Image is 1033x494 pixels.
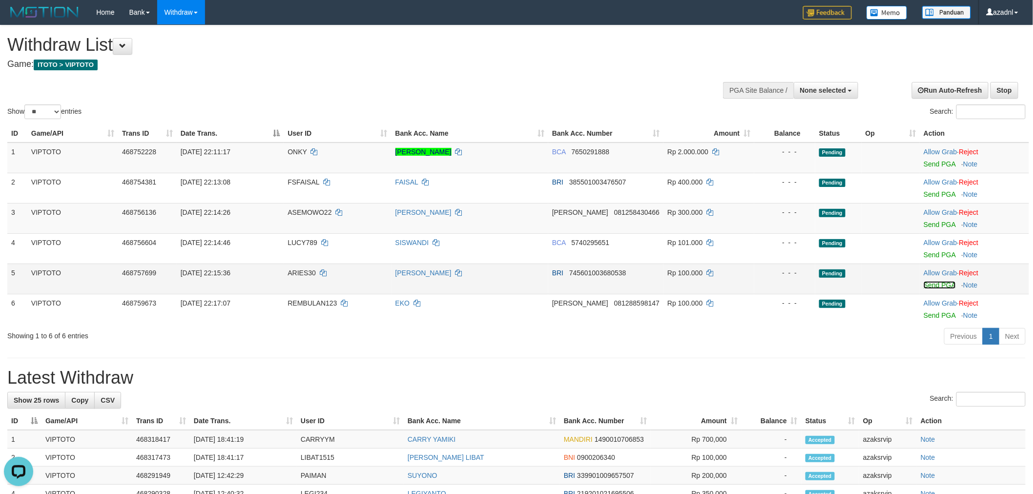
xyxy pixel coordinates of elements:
span: ITOTO > VIPTOTO [34,60,98,70]
span: Copy 745601003680538 to clipboard [569,269,626,277]
td: azaksrvip [859,467,917,485]
a: Send PGA [924,190,955,198]
a: Stop [991,82,1018,99]
button: None selected [794,82,859,99]
a: Allow Grab [924,269,957,277]
td: 1 [7,430,41,449]
div: PGA Site Balance / [723,82,793,99]
span: [DATE] 22:11:17 [181,148,230,156]
input: Search: [956,392,1026,407]
th: Amount: activate to sort column ascending [651,412,742,430]
a: Note [963,251,978,259]
td: - [742,449,802,467]
td: 468317473 [132,449,190,467]
span: Pending [819,239,846,247]
div: - - - [758,207,811,217]
label: Show entries [7,104,82,119]
td: 1 [7,143,27,173]
span: [PERSON_NAME] [552,299,608,307]
span: Pending [819,269,846,278]
span: 468752228 [122,148,156,156]
span: 468756136 [122,208,156,216]
span: BRI [552,178,563,186]
span: [DATE] 22:14:26 [181,208,230,216]
th: Game/API: activate to sort column ascending [27,124,118,143]
span: [DATE] 22:14:46 [181,239,230,247]
a: Reject [959,148,979,156]
td: 6 [7,294,27,324]
th: Balance: activate to sort column ascending [742,412,802,430]
a: Reject [959,178,979,186]
a: Note [921,435,935,443]
a: Allow Grab [924,148,957,156]
span: Rp 101.000 [667,239,702,247]
span: Accepted [806,454,835,462]
a: Note [963,190,978,198]
span: Pending [819,179,846,187]
td: VIPTOTO [41,467,132,485]
span: Pending [819,300,846,308]
span: 468757699 [122,269,156,277]
span: Rp 100.000 [667,299,702,307]
a: Send PGA [924,311,955,319]
td: 2 [7,449,41,467]
span: Rp 400.000 [667,178,702,186]
th: ID: activate to sort column descending [7,412,41,430]
td: VIPTOTO [27,233,118,264]
span: ASEMOWO22 [288,208,331,216]
td: 468291949 [132,467,190,485]
td: 5 [7,264,27,294]
td: · [920,173,1029,203]
span: Copy 081288598147 to clipboard [614,299,660,307]
label: Search: [930,392,1026,407]
td: Rp 700,000 [651,430,742,449]
a: Allow Grab [924,239,957,247]
span: LUCY789 [288,239,317,247]
a: [PERSON_NAME] [395,208,452,216]
th: Action [920,124,1029,143]
div: - - - [758,238,811,247]
span: [DATE] 22:15:36 [181,269,230,277]
span: · [924,148,959,156]
span: BCA [552,148,566,156]
span: Copy 1490010706853 to clipboard [595,435,644,443]
span: · [924,239,959,247]
span: None selected [800,86,847,94]
a: Allow Grab [924,208,957,216]
span: BRI [552,269,563,277]
td: 468318417 [132,430,190,449]
div: - - - [758,147,811,157]
a: Next [999,328,1026,345]
th: Balance [754,124,815,143]
span: Copy 081258430466 to clipboard [614,208,660,216]
span: · [924,299,959,307]
a: FAISAL [395,178,418,186]
th: Trans ID: activate to sort column ascending [132,412,190,430]
span: BRI [564,472,575,479]
a: Reject [959,239,979,247]
td: · [920,233,1029,264]
td: VIPTOTO [27,173,118,203]
a: Send PGA [924,160,955,168]
a: [PERSON_NAME] [395,269,452,277]
span: Accepted [806,472,835,480]
th: Trans ID: activate to sort column ascending [118,124,177,143]
a: Run Auto-Refresh [912,82,989,99]
a: Show 25 rows [7,392,65,409]
td: · [920,264,1029,294]
a: EKO [395,299,410,307]
span: Pending [819,209,846,217]
span: 468754381 [122,178,156,186]
th: User ID: activate to sort column ascending [284,124,391,143]
span: Accepted [806,436,835,444]
div: Showing 1 to 6 of 6 entries [7,327,423,341]
span: Rp 100.000 [667,269,702,277]
label: Search: [930,104,1026,119]
th: Op: activate to sort column ascending [859,412,917,430]
td: azaksrvip [859,449,917,467]
span: · [924,208,959,216]
h1: Withdraw List [7,35,679,55]
a: Reject [959,299,979,307]
span: CSV [101,396,115,404]
span: [DATE] 22:17:07 [181,299,230,307]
